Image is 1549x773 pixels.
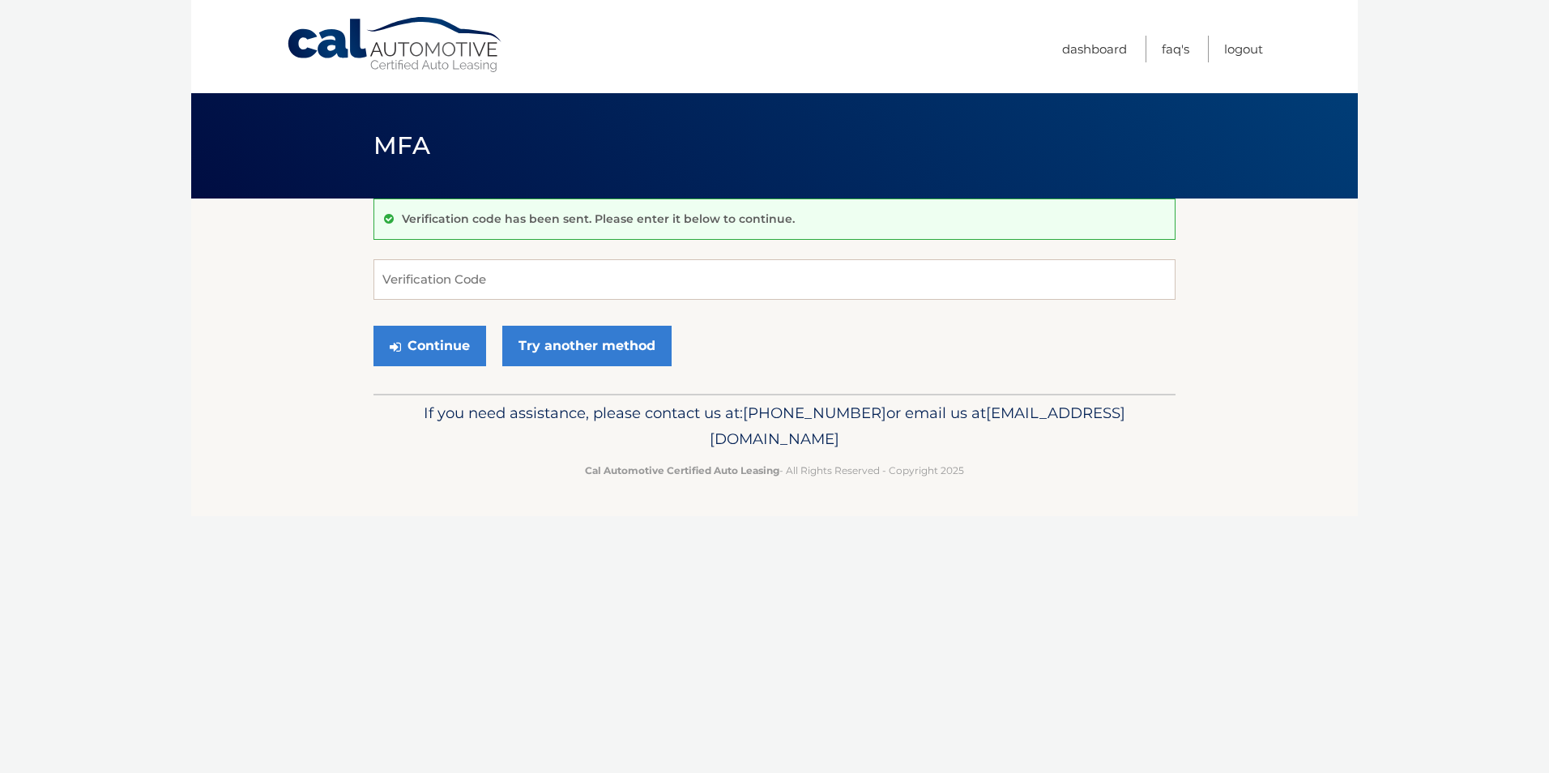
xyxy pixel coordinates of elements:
span: [EMAIL_ADDRESS][DOMAIN_NAME] [710,404,1125,448]
p: If you need assistance, please contact us at: or email us at [384,400,1165,452]
a: Cal Automotive [286,16,505,74]
a: FAQ's [1162,36,1189,62]
button: Continue [373,326,486,366]
p: Verification code has been sent. Please enter it below to continue. [402,211,795,226]
input: Verification Code [373,259,1176,300]
span: [PHONE_NUMBER] [743,404,886,422]
a: Try another method [502,326,672,366]
a: Logout [1224,36,1263,62]
strong: Cal Automotive Certified Auto Leasing [585,464,779,476]
span: MFA [373,130,430,160]
p: - All Rights Reserved - Copyright 2025 [384,462,1165,479]
a: Dashboard [1062,36,1127,62]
